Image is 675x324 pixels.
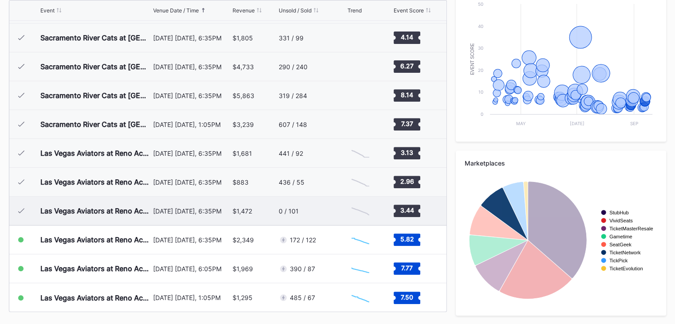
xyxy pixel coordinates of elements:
div: Sacramento River Cats at [GEOGRAPHIC_DATA] Aces [40,91,151,100]
svg: Chart title [347,229,374,251]
div: $1,969 [233,265,253,273]
text: 7.77 [401,264,413,272]
div: Venue Date / Time [153,7,199,14]
text: 5.82 [400,235,414,243]
text: TicketNetwork [609,250,641,255]
div: 319 / 284 [279,92,307,99]
div: Las Vegas Aviators at Reno Aces [40,264,151,273]
div: $5,863 [233,92,254,99]
text: 8.14 [401,91,413,99]
div: Sacramento River Cats at [GEOGRAPHIC_DATA] Aces [40,33,151,42]
div: $1,681 [233,150,252,157]
div: [DATE] [DATE], 1:05PM [153,121,230,128]
svg: Chart title [465,174,657,307]
text: VividSeats [609,218,633,223]
svg: Chart title [347,200,374,222]
div: Event Score [394,7,424,14]
div: Las Vegas Aviators at Reno Aces [40,149,151,158]
text: Sep [630,121,638,126]
div: 0 / 101 [279,207,299,215]
text: 7.37 [401,120,413,127]
div: [DATE] [DATE], 6:35PM [153,63,230,71]
div: Marketplaces [465,159,657,167]
div: $1,472 [233,207,252,215]
text: 30 [478,45,483,51]
div: Trend [347,7,361,14]
text: [DATE] [570,121,584,126]
text: TicketMasterResale [609,226,653,231]
div: $1,805 [233,34,253,42]
svg: Chart title [347,257,374,280]
div: $1,295 [233,294,253,301]
div: 390 / 87 [290,265,315,273]
svg: Chart title [347,113,374,135]
svg: Chart title [347,27,374,49]
div: [DATE] [DATE], 6:35PM [153,150,230,157]
div: 290 / 240 [279,63,308,71]
div: Las Vegas Aviators at Reno Aces [40,235,151,244]
text: 4.14 [401,33,413,41]
div: Las Vegas Aviators at Reno Aces [40,178,151,186]
div: Sacramento River Cats at [GEOGRAPHIC_DATA] Aces [40,120,151,129]
text: Gametime [609,234,632,239]
div: [DATE] [DATE], 6:35PM [153,178,230,186]
div: 331 / 99 [279,34,304,42]
text: Event Score [470,43,475,75]
div: 485 / 67 [290,294,315,301]
div: [DATE] [DATE], 6:05PM [153,265,230,273]
div: [DATE] [DATE], 6:35PM [153,92,230,99]
svg: Chart title [347,142,374,164]
div: $4,733 [233,63,254,71]
div: 441 / 92 [279,150,303,157]
div: [DATE] [DATE], 6:35PM [153,34,230,42]
text: 7.50 [401,293,413,300]
text: 3.44 [400,206,414,214]
text: 0 [481,111,483,117]
div: Revenue [233,7,255,14]
div: 436 / 55 [279,178,304,186]
text: 10 [478,89,483,95]
text: 3.13 [401,149,413,156]
text: 2.96 [400,178,414,185]
div: [DATE] [DATE], 1:05PM [153,294,230,301]
div: Sacramento River Cats at [GEOGRAPHIC_DATA] Aces [40,62,151,71]
div: Unsold / Sold [279,7,312,14]
div: Las Vegas Aviators at Reno Aces [40,293,151,302]
div: Event [40,7,55,14]
svg: Chart title [347,55,374,78]
text: 40 [478,24,483,29]
div: $2,349 [233,236,254,244]
svg: Chart title [347,84,374,107]
text: 50 [478,1,483,7]
text: 6.27 [400,62,414,70]
div: $883 [233,178,249,186]
div: [DATE] [DATE], 6:35PM [153,236,230,244]
svg: Chart title [347,171,374,193]
text: TickPick [609,258,628,263]
div: 172 / 122 [290,236,316,244]
text: 20 [478,67,483,73]
text: SeatGeek [609,242,632,247]
text: TicketEvolution [609,266,643,271]
svg: Chart title [347,287,374,309]
div: [DATE] [DATE], 6:35PM [153,207,230,215]
text: May [516,121,526,126]
div: Las Vegas Aviators at Reno Aces [40,206,151,215]
div: 607 / 148 [279,121,307,128]
text: StubHub [609,210,629,215]
div: $3,239 [233,121,254,128]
